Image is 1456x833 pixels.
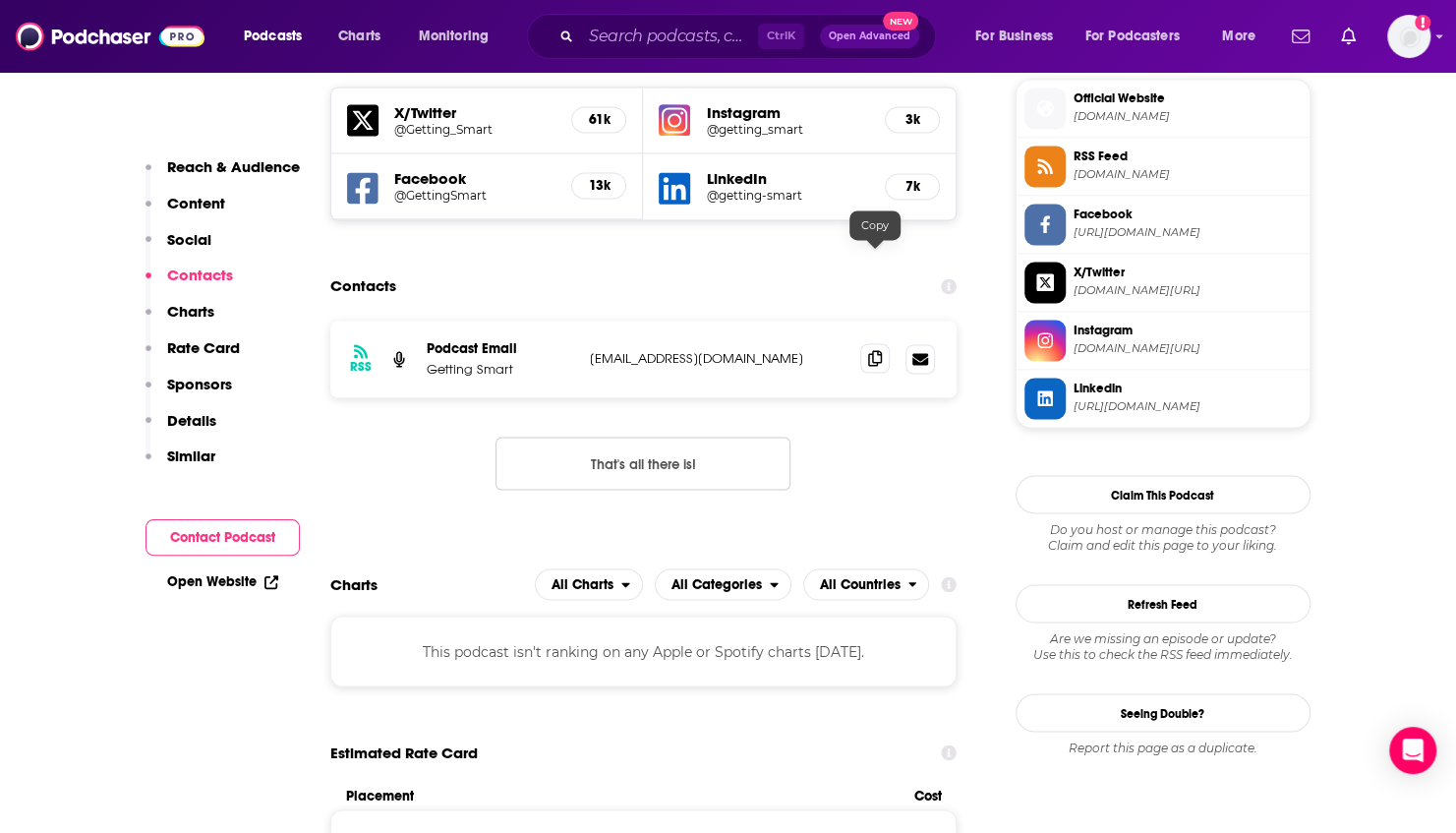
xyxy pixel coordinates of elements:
p: Getting Smart [427,361,574,378]
button: Open AdvancedNew [820,25,919,48]
p: Details [167,411,216,430]
h3: RSS [350,359,372,375]
span: Placement [346,787,898,803]
span: All Countries [820,577,901,591]
img: User Profile [1387,15,1430,58]
span: Official Website [1074,89,1302,107]
span: For Podcasters [1085,23,1180,50]
span: Charts [338,23,380,50]
button: Social [146,230,211,267]
h5: 13k [588,177,610,194]
h5: 61k [588,111,610,128]
h2: Contacts [330,268,396,305]
span: RSS Feed [1074,148,1302,165]
h2: Charts [330,574,378,593]
span: Logged in as WE_Broadcast [1387,15,1430,58]
span: Instagram [1074,322,1302,339]
a: Open Website [167,573,278,590]
span: Facebook [1074,206,1302,223]
span: Monitoring [419,23,489,50]
h5: X/Twitter [394,103,556,122]
img: Podchaser - Follow, Share and Rate Podcasts [16,18,204,55]
a: Official Website[DOMAIN_NAME] [1024,88,1302,129]
button: open menu [655,568,791,600]
button: Content [146,194,225,230]
span: Ctrl K [758,24,804,49]
h2: Platforms [535,568,643,600]
svg: Add a profile image [1415,15,1430,30]
a: X/Twitter[DOMAIN_NAME][URL] [1024,262,1302,303]
p: [EMAIL_ADDRESS][DOMAIN_NAME] [590,350,845,367]
span: instagram.com/getting_smart [1074,341,1302,356]
span: X/Twitter [1074,264,1302,281]
a: Show notifications dropdown [1333,20,1364,53]
span: Podcasts [244,23,302,50]
a: Seeing Double? [1016,693,1310,732]
button: Contact Podcast [146,519,300,556]
span: twitter.com/Getting_Smart [1074,283,1302,298]
span: Estimated Rate Card [330,734,478,771]
button: Show profile menu [1387,15,1430,58]
button: open menu [961,21,1077,52]
button: open menu [230,21,327,52]
input: Search podcasts, credits, & more... [581,21,758,52]
button: open menu [1208,21,1280,52]
a: RSS Feed[DOMAIN_NAME] [1024,146,1302,187]
button: Contacts [146,266,233,302]
span: https://www.facebook.com/GettingSmart [1074,225,1302,240]
span: Cost [913,787,941,803]
h5: Facebook [394,169,556,188]
span: gettingsmart.libsyn.com [1074,167,1302,182]
div: Copy [849,210,901,240]
p: Sponsors [167,375,232,393]
a: @getting_smart [706,122,869,137]
a: Instagram[DOMAIN_NAME][URL] [1024,320,1302,361]
p: Charts [167,302,214,321]
button: Refresh Feed [1016,584,1310,623]
button: Reach & Audience [146,157,300,194]
a: Facebook[URL][DOMAIN_NAME] [1024,204,1302,245]
p: Reach & Audience [167,157,300,176]
h2: Countries [803,568,930,600]
span: Linkedin [1074,380,1302,397]
button: open menu [405,21,514,52]
a: @GettingSmart [394,188,556,203]
div: Report this page as a duplicate. [1016,740,1310,755]
button: open menu [1073,21,1208,52]
h5: 3k [902,111,923,128]
h5: @Getting_Smart [394,122,556,137]
span: gettingsmart.com [1074,109,1302,124]
div: This podcast isn't ranking on any Apple or Spotify charts [DATE]. [330,616,958,686]
p: Social [167,230,211,249]
p: Contacts [167,266,233,284]
div: Are we missing an episode or update? Use this to check the RSS feed immediately. [1016,630,1310,662]
span: Open Advanced [829,31,910,41]
button: Sponsors [146,375,232,411]
a: Charts [325,21,392,52]
div: Open Intercom Messenger [1389,727,1436,774]
button: open menu [803,568,930,600]
button: Details [146,411,216,447]
span: New [883,12,918,30]
p: Similar [167,446,215,465]
h5: 7k [902,178,923,195]
button: Rate Card [146,338,240,375]
a: Linkedin[URL][DOMAIN_NAME] [1024,378,1302,419]
a: Show notifications dropdown [1284,20,1317,53]
h5: @getting-smart [706,188,869,203]
span: For Business [975,23,1053,50]
h5: Instagram [706,103,869,122]
span: Do you host or manage this podcast? [1016,521,1310,537]
h5: LinkedIn [706,169,869,188]
p: Podcast Email [427,340,574,357]
div: Claim and edit this page to your liking. [1016,521,1310,553]
span: All Categories [671,577,762,591]
button: Nothing here. [495,437,790,490]
span: https://www.linkedin.com/company/getting-smart [1074,399,1302,414]
span: More [1222,23,1255,50]
button: open menu [535,568,643,600]
p: Content [167,194,225,212]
